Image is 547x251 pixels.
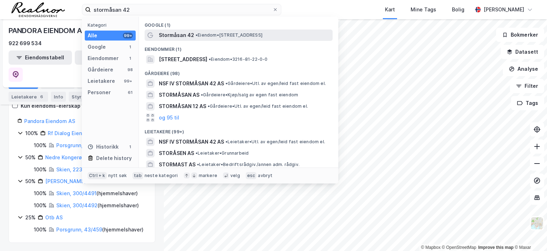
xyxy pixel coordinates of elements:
[139,17,338,30] div: Google (1)
[11,2,65,17] img: realnor-logo.934646d98de889bb5806.png
[484,5,524,14] div: [PERSON_NAME]
[230,173,240,178] div: velg
[127,44,133,50] div: 1
[56,165,135,174] div: ( hjemmelshaver )
[159,91,199,99] span: STORMÅSAN AS
[452,5,464,14] div: Bolig
[139,41,338,54] div: Eiendommer (1)
[34,141,47,150] div: 100%
[196,32,198,38] span: •
[199,173,217,178] div: markere
[88,54,119,63] div: Eiendommer
[88,22,136,28] div: Kategori
[34,165,47,174] div: 100%
[88,31,97,40] div: Alle
[127,144,133,150] div: 1
[108,173,127,178] div: nytt søk
[139,123,338,136] div: Leietakere (99+)
[159,102,206,111] span: STORMÅSAN 12 AS
[197,162,299,167] span: Leietaker • Bedriftsrådgiv./annen adm. rådgiv.
[421,245,441,250] a: Mapbox
[246,172,257,179] div: esc
[258,173,272,178] div: avbryt
[139,65,338,78] div: Gårdeiere (98)
[159,79,224,88] span: NSF IV STORMÅSAN 42 AS
[56,202,98,208] a: Skien, 300/4492
[496,28,544,42] button: Bokmerker
[123,33,133,38] div: 99+
[88,88,111,97] div: Personer
[159,113,179,122] button: og 95 til
[25,213,36,222] div: 25%
[56,142,100,148] a: Porsgrunn, 51/458
[411,5,436,14] div: Mine Tags
[159,160,196,169] span: STORMAST AS
[9,39,42,48] div: 922 699 534
[88,172,107,179] div: Ctrl + k
[159,149,194,157] span: STORÅSEN AS
[209,57,268,62] span: Eiendom • 3216-81-22-0-0
[501,45,544,59] button: Datasett
[34,201,47,210] div: 100%
[88,43,106,51] div: Google
[503,62,544,76] button: Analyse
[478,245,514,250] a: Improve this map
[127,55,133,61] div: 1
[75,50,138,65] button: Leietakertabell
[25,129,38,138] div: 100%
[88,65,113,74] div: Gårdeiere
[225,81,326,86] span: Gårdeiere • Utl. av egen/leid fast eiendom el.
[201,92,203,97] span: •
[159,31,194,39] span: Stormåsan 42
[530,217,544,230] img: Z
[25,153,36,162] div: 50%
[56,201,139,210] div: ( hjemmelshaver )
[9,25,88,36] div: PANDORA EIENDOM AS
[511,217,547,251] iframe: Chat Widget
[197,162,199,167] span: •
[56,141,142,150] div: ( hjemmelshaver )
[208,103,210,109] span: •
[385,5,395,14] div: Kart
[38,93,45,100] div: 6
[45,154,101,160] a: Nedre Kongerød 47 AS
[51,92,66,102] div: Info
[56,190,97,196] a: Skien, 300/4491
[225,81,228,86] span: •
[56,226,102,233] a: Porsgrunn, 43/459
[511,96,544,110] button: Tags
[48,130,101,136] a: Rf Dialog Eiendom AS
[56,225,144,234] div: ( hjemmelshaver )
[196,32,262,38] span: Eiendom • [STREET_ADDRESS]
[196,150,249,156] span: Leietaker • Grunnarbeid
[196,150,198,156] span: •
[24,118,75,124] a: Pandora Eiendom AS
[209,57,211,62] span: •
[91,4,272,15] input: Søk på adresse, matrikkel, gårdeiere, leietakere eller personer
[201,92,298,98] span: Gårdeiere • Kjøp/salg av egen fast eiendom
[9,50,72,65] button: Eiendomstabell
[123,78,133,84] div: 99+
[127,67,133,73] div: 98
[208,103,308,109] span: Gårdeiere • Utl. av egen/leid fast eiendom el.
[45,178,94,184] a: [PERSON_NAME] AS
[96,154,132,162] div: Delete history
[127,90,133,95] div: 61
[9,92,48,102] div: Leietakere
[34,225,47,234] div: 100%
[132,172,143,179] div: tab
[45,214,63,220] a: Otb AS
[88,77,115,85] div: Leietakere
[225,139,325,145] span: Leietaker • Utl. av egen/leid fast eiendom el.
[56,189,138,198] div: ( hjemmelshaver )
[145,173,178,178] div: neste kategori
[56,166,93,172] a: Skien, 223/685
[21,102,80,110] div: Kun eiendoms-eierskap
[159,55,207,64] span: [STREET_ADDRESS]
[88,143,119,151] div: Historikk
[159,138,224,146] span: NSF IV STORMÅSAN 42 AS
[511,217,547,251] div: Kontrollprogram for chat
[34,189,47,198] div: 100%
[25,177,36,186] div: 50%
[442,245,476,250] a: OpenStreetMap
